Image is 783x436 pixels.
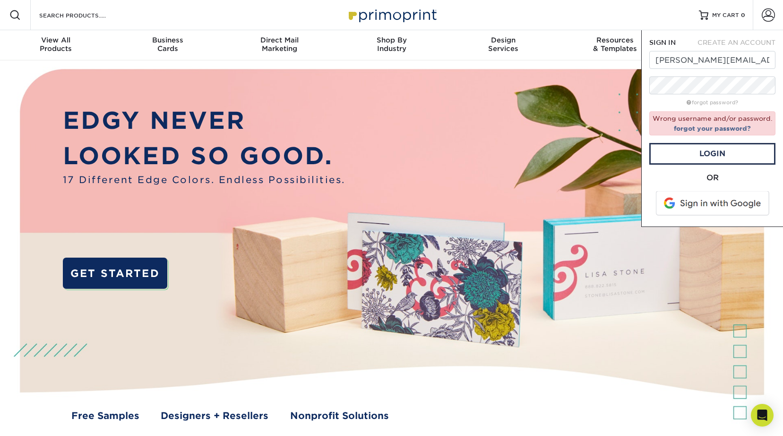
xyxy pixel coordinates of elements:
[447,36,559,53] div: Services
[112,36,224,53] div: Cards
[649,172,775,184] div: OR
[712,11,739,19] span: MY CART
[71,409,139,423] a: Free Samples
[336,36,447,53] div: Industry
[559,30,671,60] a: Resources& Templates
[344,5,439,25] img: Primoprint
[38,9,130,21] input: SEARCH PRODUCTS.....
[559,36,671,44] span: Resources
[751,404,774,427] div: Open Intercom Messenger
[649,111,775,135] div: Wrong username and/or password.
[649,143,775,165] a: Login
[224,36,336,53] div: Marketing
[687,100,738,106] a: forgot password?
[63,103,345,138] p: EDGY NEVER
[697,39,775,46] span: CREATE AN ACCOUNT
[63,258,168,288] a: GET STARTED
[447,36,559,44] span: Design
[290,409,389,423] a: Nonprofit Solutions
[447,30,559,60] a: DesignServices
[674,125,751,132] a: forgot your password?
[649,39,676,46] span: SIGN IN
[63,138,345,174] p: LOOKED SO GOOD.
[741,12,745,18] span: 0
[2,407,80,433] iframe: Google Customer Reviews
[224,30,336,60] a: Direct MailMarketing
[63,173,345,187] span: 17 Different Edge Colors. Endless Possibilities.
[112,30,224,60] a: BusinessCards
[161,409,268,423] a: Designers + Resellers
[559,36,671,53] div: & Templates
[336,36,447,44] span: Shop By
[112,36,224,44] span: Business
[224,36,336,44] span: Direct Mail
[336,30,447,60] a: Shop ByIndustry
[649,51,775,69] input: Email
